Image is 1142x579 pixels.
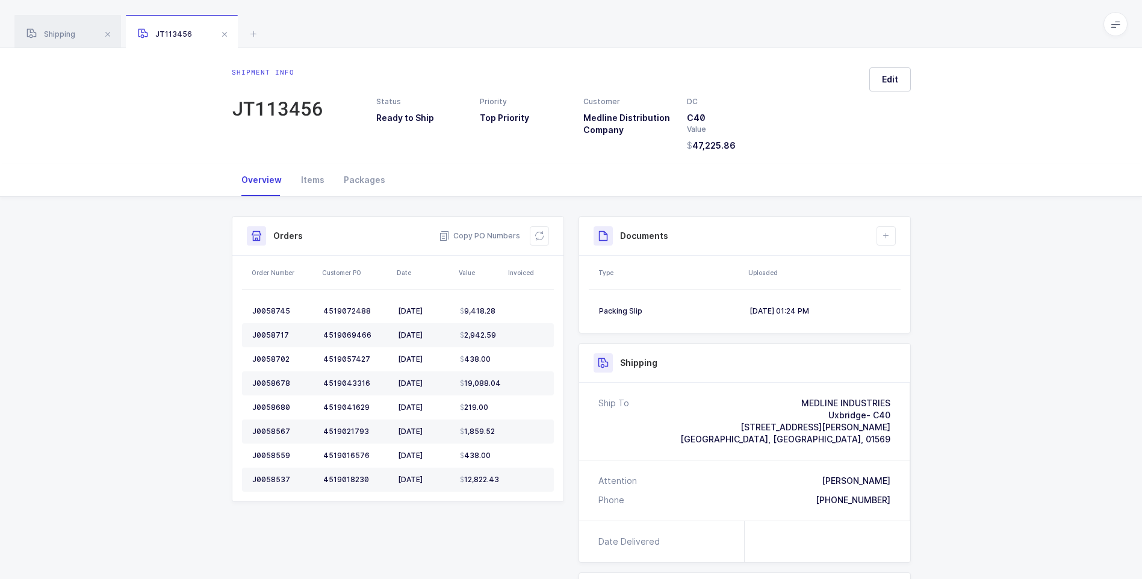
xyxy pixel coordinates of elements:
h3: Top Priority [480,112,569,124]
div: Invoiced [508,268,550,277]
div: Customer PO [322,268,389,277]
div: Phone [598,494,624,506]
div: J0058537 [252,475,314,485]
div: Type [598,268,741,277]
span: Edit [882,73,898,85]
div: Shipment info [232,67,323,77]
div: Value [459,268,501,277]
div: Priority [480,96,569,107]
h3: C40 [687,112,776,124]
div: Uxbridge- C40 [680,409,890,421]
div: 4519057427 [323,355,388,364]
span: 47,225.86 [687,140,736,152]
div: [DATE] [398,451,450,460]
div: Date Delivered [598,536,665,548]
div: [PERSON_NAME] [822,475,890,487]
div: J0058559 [252,451,314,460]
div: Items [291,164,334,196]
h3: Shipping [620,357,657,369]
div: Status [376,96,465,107]
div: Overview [232,164,291,196]
button: Edit [869,67,911,91]
span: 438.00 [460,451,491,460]
div: 4519021793 [323,427,388,436]
button: Copy PO Numbers [439,230,520,242]
h3: Ready to Ship [376,112,465,124]
div: [DATE] [398,379,450,388]
span: [GEOGRAPHIC_DATA], [GEOGRAPHIC_DATA], 01569 [680,434,890,444]
div: Attention [598,475,637,487]
span: 19,088.04 [460,379,501,388]
div: Date [397,268,452,277]
div: [DATE] [398,355,450,364]
div: 4519072488 [323,306,388,316]
span: 219.00 [460,403,488,412]
h3: Orders [273,230,303,242]
div: [DATE] [398,306,450,316]
span: 9,418.28 [460,306,495,316]
div: 4519069466 [323,330,388,340]
div: Ship To [598,397,629,445]
div: 4519041629 [323,403,388,412]
span: 1,859.52 [460,427,495,436]
div: 4519043316 [323,379,388,388]
div: Value [687,124,776,135]
div: Uploaded [748,268,897,277]
div: Customer [583,96,672,107]
div: [DATE] [398,475,450,485]
div: [DATE] [398,427,450,436]
h3: Medline Distribution Company [583,112,672,136]
div: J0058680 [252,403,314,412]
span: 12,822.43 [460,475,499,485]
div: [PHONE_NUMBER] [816,494,890,506]
div: J0058702 [252,355,314,364]
div: J0058745 [252,306,314,316]
div: 4519018230 [323,475,388,485]
span: 438.00 [460,355,491,364]
span: 2,942.59 [460,330,496,340]
div: [STREET_ADDRESS][PERSON_NAME] [680,421,890,433]
div: Order Number [252,268,315,277]
div: [DATE] 01:24 PM [749,306,890,316]
div: DC [687,96,776,107]
div: 4519016576 [323,451,388,460]
div: J0058567 [252,427,314,436]
span: JT113456 [138,29,192,39]
span: Shipping [26,29,75,39]
h3: Documents [620,230,668,242]
div: Packages [334,164,395,196]
div: [DATE] [398,330,450,340]
div: MEDLINE INDUSTRIES [680,397,890,409]
div: Packing Slip [599,306,740,316]
div: J0058717 [252,330,314,340]
div: J0058678 [252,379,314,388]
div: [DATE] [398,403,450,412]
